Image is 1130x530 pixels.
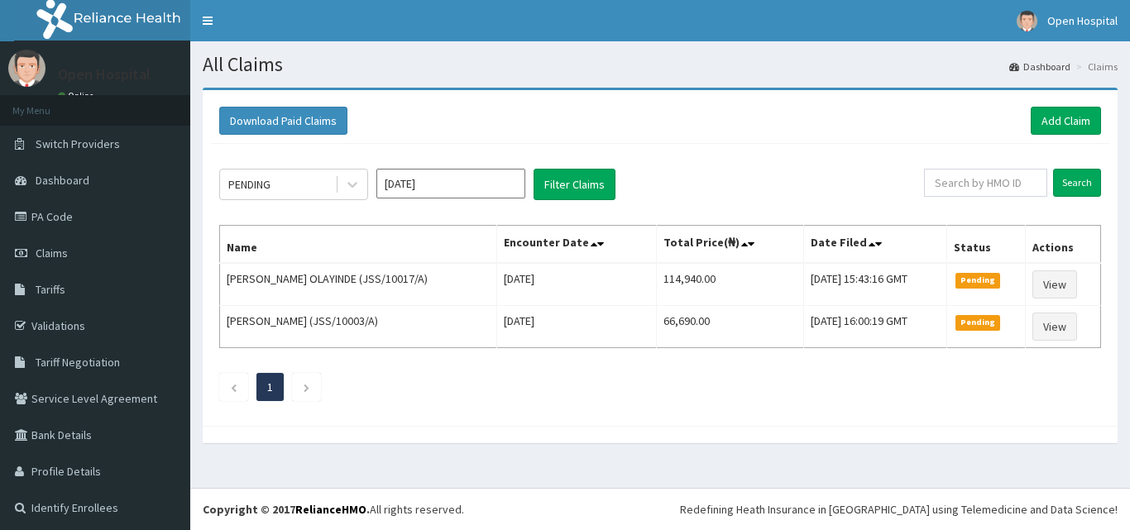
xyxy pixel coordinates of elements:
[1009,60,1070,74] a: Dashboard
[8,50,45,87] img: User Image
[804,306,946,348] td: [DATE] 16:00:19 GMT
[1047,13,1118,28] span: Open Hospital
[36,282,65,297] span: Tariffs
[656,226,804,264] th: Total Price(₦)
[36,355,120,370] span: Tariff Negotiation
[1017,11,1037,31] img: User Image
[1025,226,1100,264] th: Actions
[680,501,1118,518] div: Redefining Heath Insurance in [GEOGRAPHIC_DATA] using Telemedicine and Data Science!
[656,306,804,348] td: 66,690.00
[295,502,366,517] a: RelianceHMO
[190,488,1130,530] footer: All rights reserved.
[1032,313,1077,341] a: View
[58,67,151,82] p: Open Hospital
[804,263,946,306] td: [DATE] 15:43:16 GMT
[219,107,347,135] button: Download Paid Claims
[303,380,310,394] a: Next page
[496,306,656,348] td: [DATE]
[496,226,656,264] th: Encounter Date
[36,246,68,260] span: Claims
[228,176,271,193] div: PENDING
[203,54,1118,75] h1: All Claims
[496,263,656,306] td: [DATE]
[1032,270,1077,298] a: View
[534,169,615,200] button: Filter Claims
[656,263,804,306] td: 114,940.00
[58,90,98,102] a: Online
[1053,169,1101,197] input: Search
[924,169,1047,197] input: Search by HMO ID
[955,315,1001,330] span: Pending
[36,173,89,188] span: Dashboard
[376,169,525,198] input: Select Month and Year
[220,263,497,306] td: [PERSON_NAME] OLAYINDE (JSS/10017/A)
[220,226,497,264] th: Name
[230,380,237,394] a: Previous page
[1031,107,1101,135] a: Add Claim
[203,502,370,517] strong: Copyright © 2017 .
[946,226,1025,264] th: Status
[1072,60,1118,74] li: Claims
[220,306,497,348] td: [PERSON_NAME] (JSS/10003/A)
[267,380,273,394] a: Page 1 is your current page
[36,136,120,151] span: Switch Providers
[955,273,1001,288] span: Pending
[804,226,946,264] th: Date Filed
